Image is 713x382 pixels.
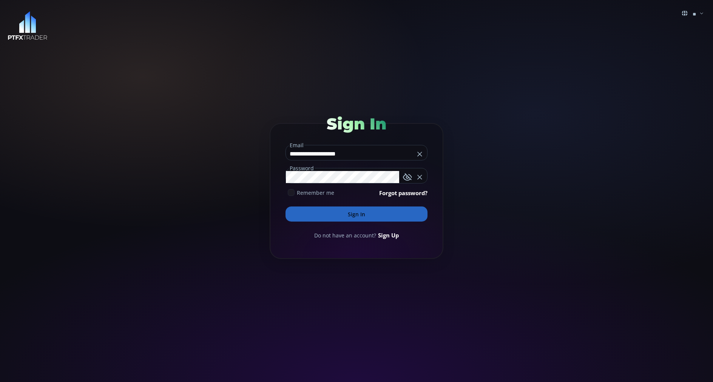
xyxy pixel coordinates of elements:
[297,189,334,197] span: Remember me
[378,231,399,239] a: Sign Up
[286,206,427,222] button: Sign In
[286,231,427,239] div: Do not have an account?
[327,114,386,134] span: Sign In
[8,11,48,40] img: LOGO
[379,189,427,197] a: Forgot password?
